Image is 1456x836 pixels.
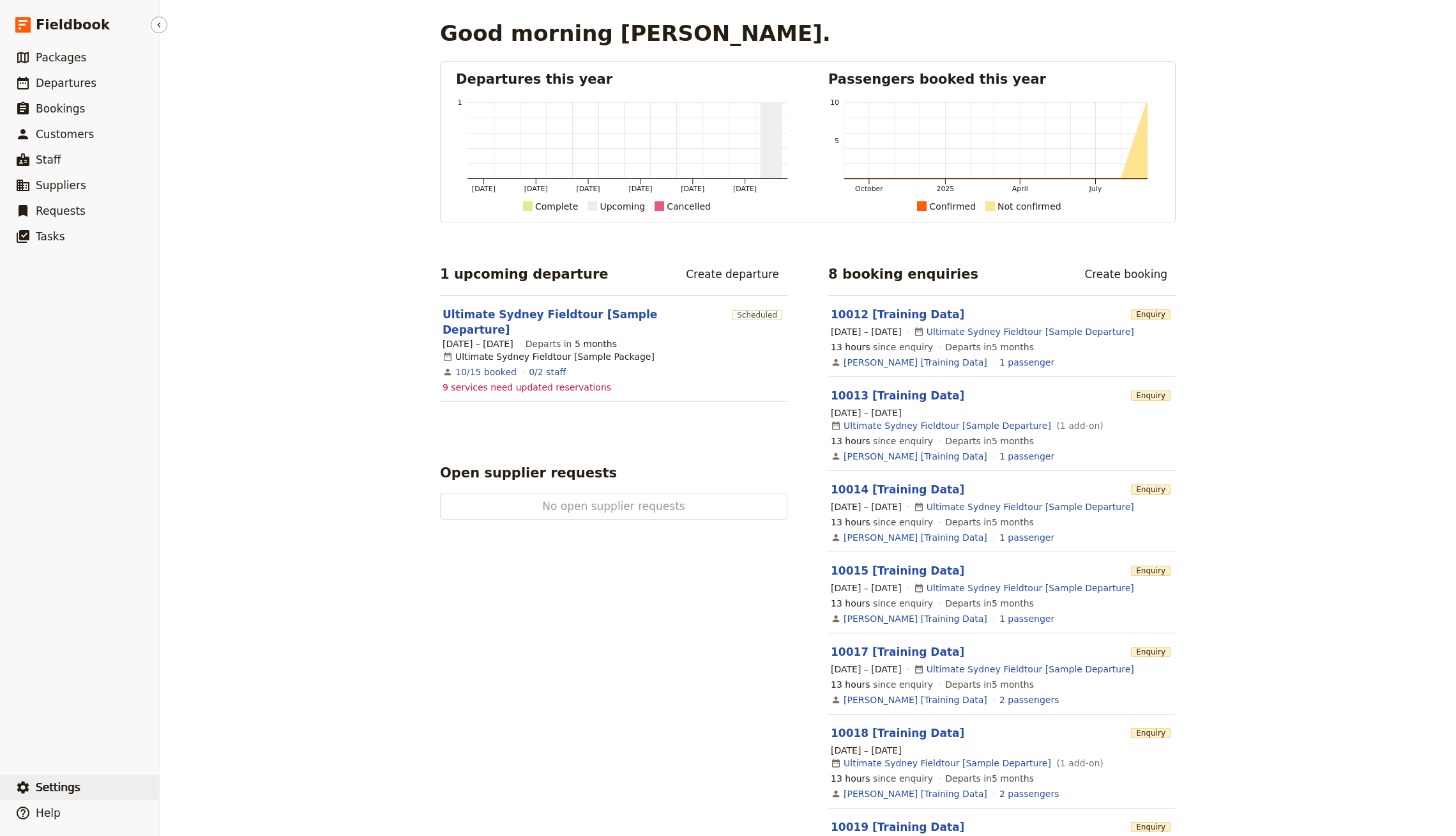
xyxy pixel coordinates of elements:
span: [DATE] – [DATE] [831,325,902,338]
span: Enquiry [1131,566,1171,576]
a: [PERSON_NAME] [Training Data] [844,531,987,544]
a: Create departure [678,263,787,285]
a: Ultimate Sydney Fieldtour [Sample Departure] [927,582,1134,594]
a: Ultimate Sydney Fieldtour [Sample Departure] [927,663,1134,676]
span: Suppliers [36,179,86,192]
span: since enquiry [831,516,933,529]
a: View the passengers for this booking [999,612,1054,625]
span: 13 hours [831,342,870,352]
span: Enquiry [1131,728,1171,738]
span: ( 1 add-on ) [1054,419,1103,432]
a: [PERSON_NAME] [Training Data] [844,693,987,706]
tspan: [DATE] [628,185,652,193]
a: View the passengers for this booking [999,693,1059,706]
span: 5 months [575,339,617,349]
tspan: 2025 [936,185,954,193]
a: Ultimate Sydney Fieldtour [Sample Departure] [844,757,1051,770]
span: Enquiry [1131,647,1171,657]
span: Departures [36,77,96,89]
a: View the bookings for this departure [455,366,517,378]
a: Ultimate Sydney Fieldtour [Sample Departure] [927,500,1134,513]
a: 10012 [Training Data] [831,308,964,321]
tspan: October [855,185,883,193]
span: Staff [36,153,61,166]
button: Hide menu [151,17,167,33]
a: Create booking [1076,263,1176,285]
span: No open supplier requests [482,499,746,514]
a: View the passengers for this booking [999,450,1054,463]
h2: Passengers booked this year [828,70,1160,89]
span: Enquiry [1131,309,1171,320]
span: Enquiry [1131,484,1171,495]
span: since enquiry [831,341,933,353]
span: since enquiry [831,435,933,447]
span: Departs in 5 months [945,341,1034,353]
span: Requests [36,205,86,217]
span: 13 hours [831,773,870,784]
span: [DATE] – [DATE] [831,406,902,419]
a: Ultimate Sydney Fieldtour [Sample Departure] [927,325,1134,338]
tspan: [DATE] [524,185,548,193]
span: Departs in 5 months [945,516,1034,529]
span: 13 hours [831,517,870,527]
span: 13 hours [831,598,870,608]
tspan: 5 [835,137,839,145]
a: Ultimate Sydney Fieldtour [Sample Departure] [443,307,727,337]
a: 10013 [Training Data] [831,389,964,402]
div: Cancelled [667,199,711,214]
h2: Open supplier requests [440,463,617,483]
tspan: [DATE] [733,185,757,193]
a: 10014 [Training Data] [831,483,964,496]
span: Packages [36,51,86,64]
span: [DATE] – [DATE] [831,582,902,594]
a: Ultimate Sydney Fieldtour [Sample Departure] [844,419,1051,432]
a: [PERSON_NAME] [Training Data] [844,787,987,800]
tspan: [DATE] [472,185,496,193]
a: 10017 [Training Data] [831,646,964,658]
a: 0/2 staff [529,366,566,378]
span: Departs in 5 months [945,678,1034,691]
a: [PERSON_NAME] [Training Data] [844,612,987,625]
tspan: [DATE] [577,185,600,193]
a: [PERSON_NAME] [Training Data] [844,450,987,463]
div: Ultimate Sydney Fieldtour [Sample Package] [443,350,655,363]
h2: 8 booking enquiries [828,265,978,284]
tspan: April [1012,185,1028,193]
span: Settings [36,781,80,794]
div: Complete [535,199,578,214]
a: 10019 [Training Data] [831,821,964,833]
h1: Good morning [PERSON_NAME]. [440,20,831,46]
span: [DATE] – [DATE] [831,663,902,676]
span: Help [36,807,61,819]
tspan: [DATE] [681,185,704,193]
span: Enquiry [1131,391,1171,401]
span: Departs in 5 months [945,772,1034,785]
a: View the passengers for this booking [999,356,1054,369]
span: Departs in [526,337,617,350]
h2: Departures this year [456,70,787,89]
span: Departs in 5 months [945,597,1034,610]
a: View the passengers for this booking [999,787,1059,800]
span: since enquiry [831,678,933,691]
span: Scheduled [732,310,782,320]
tspan: 10 [830,98,839,107]
tspan: July [1089,185,1102,193]
a: 10018 [Training Data] [831,727,964,739]
span: Departs in 5 months [945,435,1034,447]
div: Upcoming [600,199,645,214]
tspan: 1 [458,98,462,107]
span: Tasks [36,230,65,243]
span: 13 hours [831,436,870,446]
span: 13 hours [831,679,870,690]
span: [DATE] – [DATE] [831,744,902,757]
div: Not confirmed [997,199,1061,214]
span: [DATE] – [DATE] [443,337,513,350]
span: Customers [36,128,94,141]
span: Bookings [36,102,85,115]
a: View the passengers for this booking [999,531,1054,544]
span: Enquiry [1131,822,1171,832]
span: 9 services need updated reservations [443,381,611,394]
span: ( 1 add-on ) [1054,757,1103,770]
a: [PERSON_NAME] [Training Data] [844,356,987,369]
span: [DATE] – [DATE] [831,500,902,513]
